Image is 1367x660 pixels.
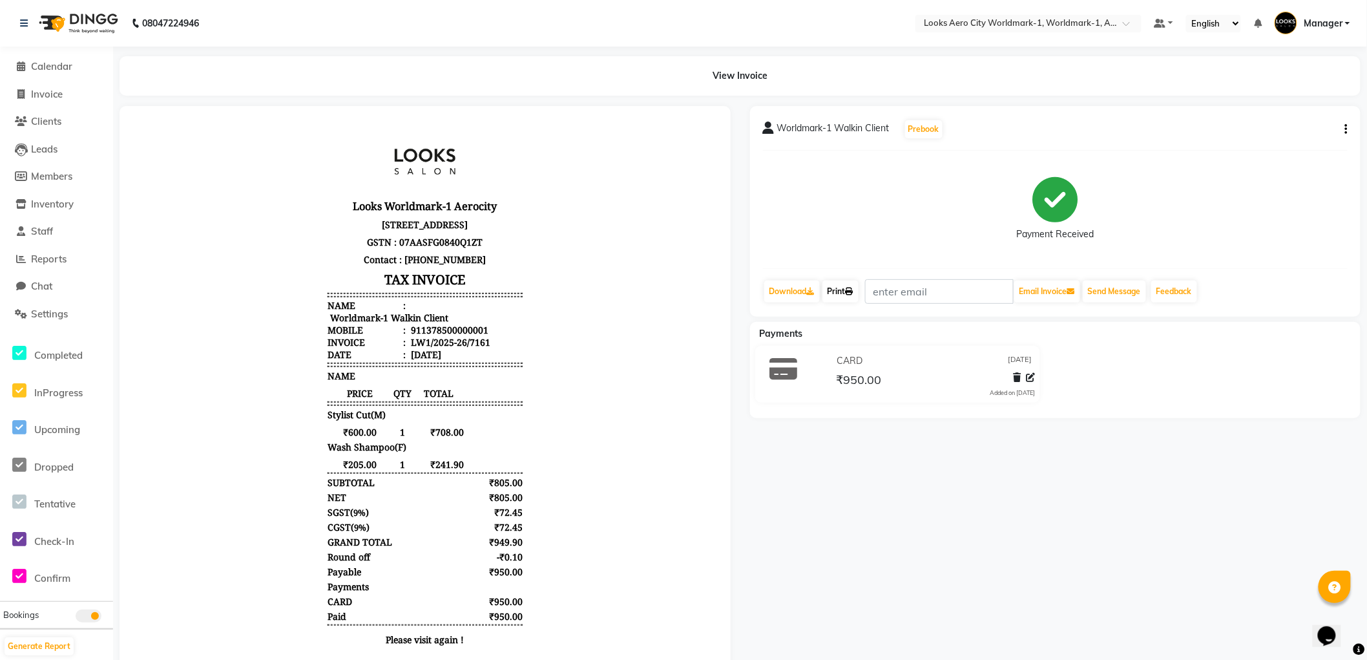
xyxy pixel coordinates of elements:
p: Please visit again ! [195,515,390,527]
span: CARD [195,476,220,489]
span: Confirm [34,572,70,584]
span: Wash Shampoo(F) [195,322,274,334]
span: : [271,229,273,242]
a: Leads [3,142,110,157]
img: file_1750567365300.jpg [244,10,341,75]
h3: TAX INVOICE [195,149,390,172]
span: Stylist Cut(M) [195,290,253,302]
span: Bookings [3,610,39,620]
span: : [271,180,273,193]
div: SUBTOTAL [195,357,242,370]
span: CGST [195,402,218,414]
a: Print [822,281,859,303]
div: ( ) [195,387,236,399]
div: View Invoice [120,56,1361,96]
p: GSTN : 07AASFG0840Q1ZT [195,114,390,132]
a: Chat [3,279,110,294]
div: GRAND TOTAL [195,417,260,429]
a: Settings [3,307,110,322]
span: Calendar [31,60,72,72]
span: Completed [34,349,83,361]
iframe: chat widget [1313,608,1354,647]
div: [DATE] [276,229,309,242]
span: 9% [222,403,234,414]
a: Inventory [3,197,110,212]
span: ₹600.00 [195,307,260,319]
div: Date [195,229,273,242]
span: Reports [31,253,67,265]
span: 9% [221,388,233,399]
span: Check-In [34,535,74,548]
img: Manager [1275,12,1297,34]
div: LW1/2025-26/7161 [276,217,358,229]
a: Staff [3,224,110,239]
div: ( ) [195,402,237,414]
span: Payments [760,328,803,339]
span: QTY [260,268,281,281]
div: Name [195,180,273,193]
h3: Looks Worldmark-1 Aerocity [195,78,390,97]
div: Added on [DATE] [990,389,1035,398]
span: [DATE] [1008,354,1032,368]
span: InProgress [34,387,83,399]
a: Members [3,169,110,184]
div: ₹805.00 [340,357,391,370]
a: Calendar [3,59,110,74]
div: Worldmark-1 Walkin Client [195,193,316,205]
span: Manager [1304,17,1342,30]
span: PRICE [195,268,260,281]
span: Upcoming [34,423,80,436]
button: Send Message [1083,281,1146,303]
span: Tentative [34,498,76,510]
div: ₹950.00 [340,491,391,504]
span: TOTAL [281,268,332,281]
div: Paid [195,491,214,504]
span: Members [31,170,72,182]
a: Reports [3,252,110,267]
div: Invoice [195,217,273,229]
span: ₹708.00 [281,307,332,319]
span: SGST [195,387,218,399]
span: Invoice [31,88,63,100]
span: 1 [260,339,281,352]
a: Feedback [1151,281,1197,303]
div: -₹0.10 [340,432,391,444]
button: Email Invoice [1014,281,1080,303]
span: 1 [260,307,281,319]
span: NAME [195,251,223,263]
span: ₹950.00 [836,372,881,390]
input: enter email [865,279,1014,304]
span: Staff [31,225,53,237]
div: Mobile [195,205,273,217]
div: NET [195,372,214,385]
div: 911378500000001 [276,205,356,217]
img: logo [33,5,121,41]
span: Dropped [34,461,74,473]
a: Download [764,281,820,303]
div: Payable [195,447,229,459]
a: Clients [3,114,110,129]
span: Chat [31,280,52,292]
div: ₹949.90 [340,417,391,429]
div: Round off [195,432,238,444]
div: Payment Received [1016,228,1094,242]
b: 08047224946 [142,5,199,41]
div: ₹72.45 [340,402,391,414]
span: ₹205.00 [195,339,260,352]
span: Leads [31,143,57,155]
span: : [271,217,273,229]
span: Clients [31,115,61,127]
span: : [271,205,273,217]
p: Contact : [PHONE_NUMBER] [195,132,390,149]
div: ₹805.00 [340,372,391,385]
span: Settings [31,308,68,320]
span: CARD [837,354,862,368]
span: ₹241.90 [281,339,332,352]
button: Generate Report [5,637,74,655]
span: Inventory [31,198,74,210]
div: Payments [195,462,236,474]
div: ₹950.00 [340,476,391,489]
p: [STREET_ADDRESS] [195,97,390,114]
div: ₹950.00 [340,447,391,459]
a: Invoice [3,87,110,102]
